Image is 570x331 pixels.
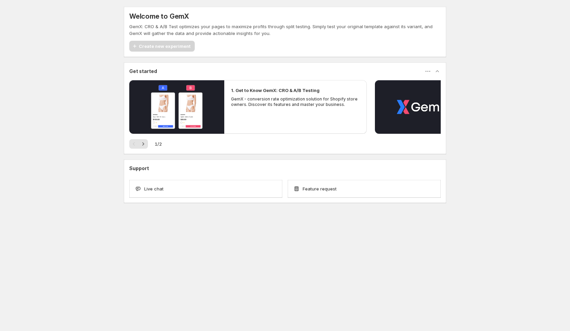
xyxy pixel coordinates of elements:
[303,185,337,192] span: Feature request
[231,87,320,94] h2: 1. Get to Know GemX: CRO & A/B Testing
[129,12,189,20] h5: Welcome to GemX
[231,96,360,107] p: GemX - conversion rate optimization solution for Shopify store owners. Discover its features and ...
[129,165,149,172] h3: Support
[129,68,157,75] h3: Get started
[155,141,162,147] span: 1 / 2
[129,23,441,37] p: GemX: CRO & A/B Test optimizes your pages to maximize profits through split testing. Simply test ...
[144,185,164,192] span: Live chat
